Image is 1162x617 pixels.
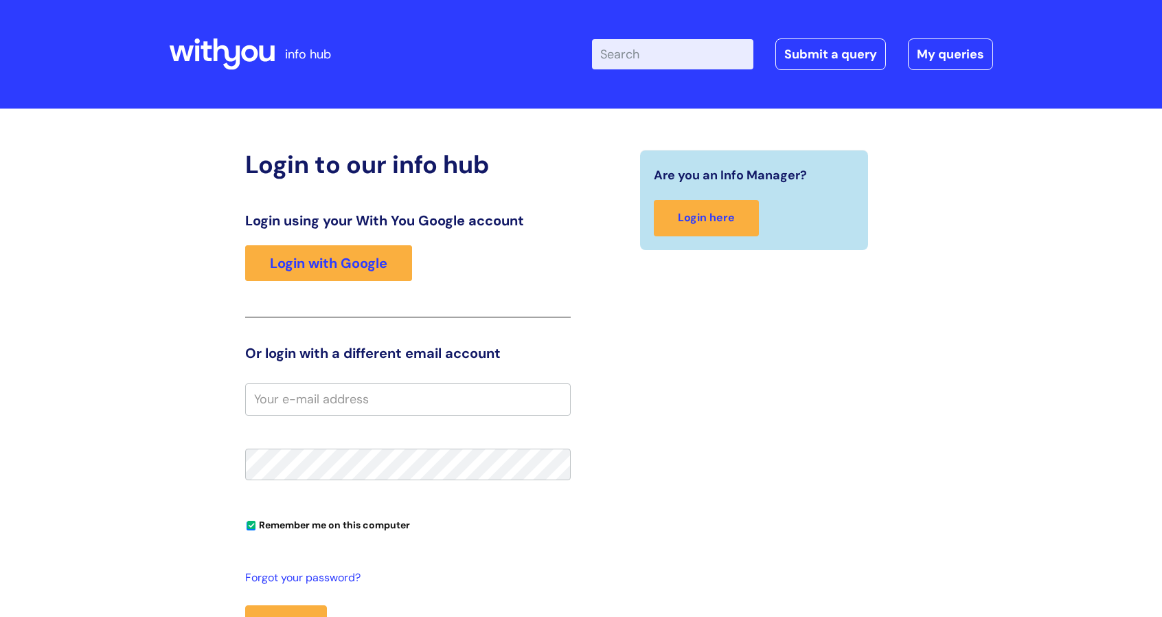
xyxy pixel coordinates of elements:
h3: Login using your With You Google account [245,212,571,229]
input: Your e-mail address [245,383,571,415]
h3: Or login with a different email account [245,345,571,361]
span: Are you an Info Manager? [654,164,807,186]
a: Submit a query [775,38,886,70]
div: You can uncheck this option if you're logging in from a shared device [245,513,571,535]
h2: Login to our info hub [245,150,571,179]
input: Remember me on this computer [247,521,255,530]
label: Remember me on this computer [245,516,410,531]
input: Search [592,39,753,69]
a: My queries [908,38,993,70]
p: info hub [285,43,331,65]
a: Forgot your password? [245,568,564,588]
a: Login here [654,200,759,236]
a: Login with Google [245,245,412,281]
